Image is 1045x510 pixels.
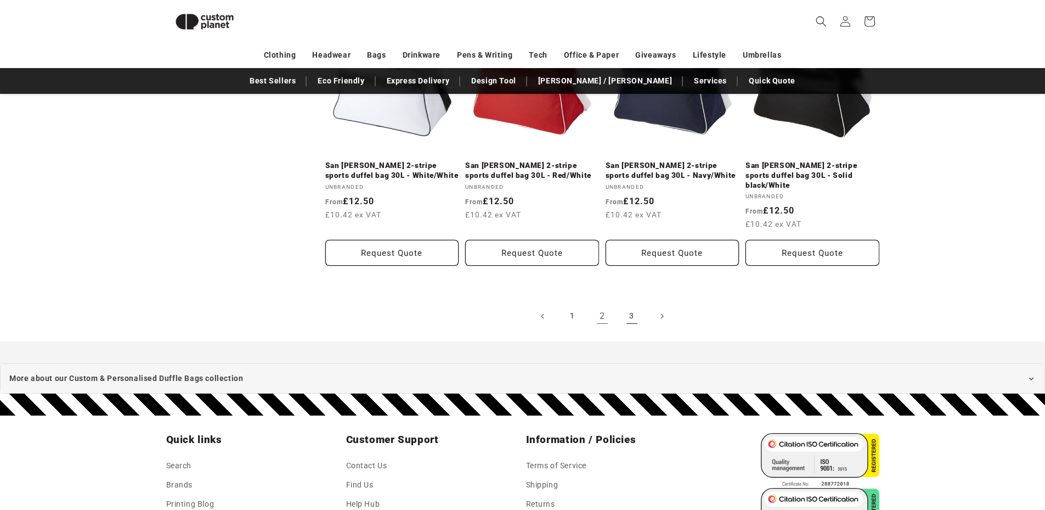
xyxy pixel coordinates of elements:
a: San [PERSON_NAME] 2-stripe sports duffel bag 30L - White/White [325,161,459,180]
a: Find Us [346,475,374,495]
a: Search [166,459,192,475]
img: ISO 9001 Certified [761,433,879,488]
a: Giveaways [635,46,676,65]
button: Request Quote [745,240,879,266]
a: Drinkware [403,46,440,65]
h2: Information / Policies [526,433,699,446]
h2: Quick links [166,433,340,446]
a: Eco Friendly [312,71,370,91]
a: San [PERSON_NAME] 2-stripe sports duffel bag 30L - Navy/White [606,161,739,180]
nav: Pagination [325,304,879,328]
h2: Customer Support [346,433,519,446]
a: Bags [367,46,386,65]
a: Page 3 [620,304,644,328]
span: More about our Custom & Personalised Duffle Bags collection [9,372,243,385]
summary: Search [809,9,833,33]
a: San [PERSON_NAME] 2-stripe sports duffel bag 30L - Solid black/White [745,161,879,190]
a: Office & Paper [564,46,619,65]
a: Express Delivery [381,71,455,91]
a: Shipping [526,475,558,495]
a: Headwear [312,46,351,65]
a: San [PERSON_NAME] 2-stripe sports duffel bag 30L - Red/White [465,161,599,180]
a: Page 1 [561,304,585,328]
a: Umbrellas [743,46,781,65]
a: Design Tool [466,71,522,91]
a: Best Sellers [244,71,301,91]
button: Request Quote [325,240,459,266]
a: Clothing [264,46,296,65]
iframe: Chat Widget [862,391,1045,510]
button: Request Quote [606,240,739,266]
a: Contact Us [346,459,387,475]
a: Lifestyle [693,46,726,65]
a: Brands [166,475,193,495]
a: Tech [529,46,547,65]
a: Quick Quote [743,71,801,91]
a: Terms of Service [526,459,587,475]
button: Request Quote [465,240,599,266]
a: [PERSON_NAME] / [PERSON_NAME] [533,71,677,91]
img: Custom Planet [166,4,243,39]
a: Pens & Writing [457,46,512,65]
a: Next page [649,304,674,328]
a: Services [688,71,732,91]
a: Page 2 [590,304,614,328]
a: Previous page [531,304,555,328]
